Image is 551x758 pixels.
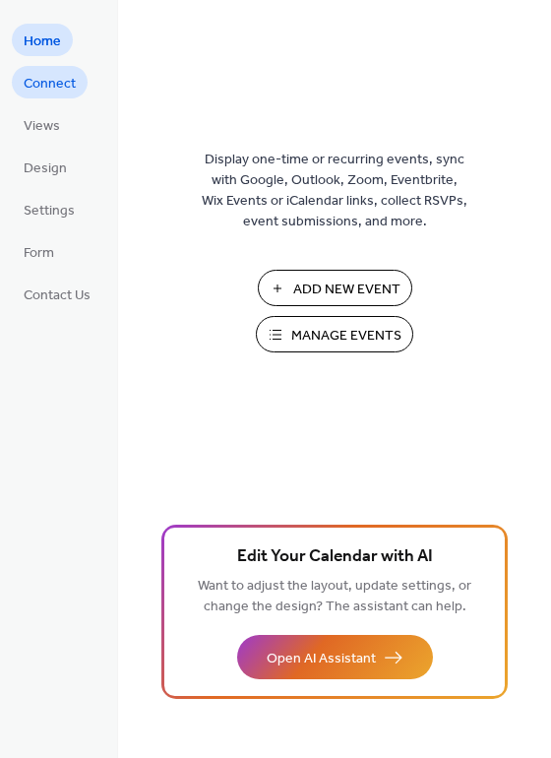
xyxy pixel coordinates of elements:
a: Contact Us [12,278,102,310]
span: Views [24,116,60,137]
a: Form [12,235,66,268]
span: Connect [24,74,76,95]
button: Open AI Assistant [237,635,433,679]
button: Manage Events [256,316,413,352]
span: Add New Event [293,280,400,300]
span: Open AI Assistant [267,649,376,669]
span: Design [24,158,67,179]
span: Edit Your Calendar with AI [237,543,433,571]
a: Connect [12,66,88,98]
a: Settings [12,193,87,225]
span: Settings [24,201,75,221]
span: Manage Events [291,326,401,347]
span: Form [24,243,54,264]
button: Add New Event [258,270,412,306]
span: Home [24,32,61,52]
a: Home [12,24,73,56]
span: Contact Us [24,285,91,306]
span: Display one-time or recurring events, sync with Google, Outlook, Zoom, Eventbrite, Wix Events or ... [202,150,467,232]
a: Views [12,108,72,141]
span: Want to adjust the layout, update settings, or change the design? The assistant can help. [198,573,471,620]
a: Design [12,151,79,183]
